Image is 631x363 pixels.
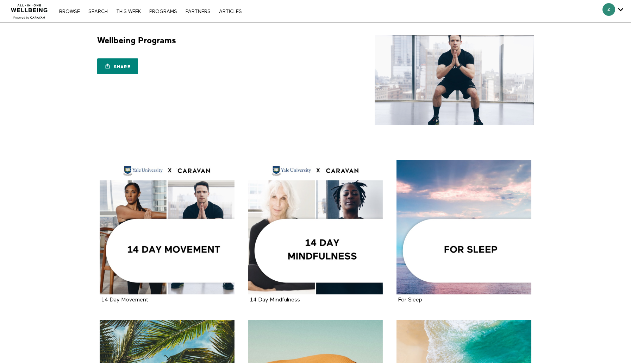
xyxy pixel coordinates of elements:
a: Share [97,58,138,74]
a: 14 Day Movement [101,297,148,302]
a: For Sleep [396,160,531,295]
nav: Primary [56,8,245,15]
img: Wellbeing Programs [375,35,534,125]
a: THIS WEEK [113,9,144,14]
a: Browse [56,9,83,14]
a: 14 Day Movement [100,160,235,295]
a: PROGRAMS [146,9,181,14]
a: 14 Day Mindfulness [250,297,300,302]
h1: Wellbeing Programs [97,35,176,46]
a: Search [85,9,111,14]
a: PARTNERS [182,9,214,14]
a: 14 Day Mindfulness [248,160,383,295]
a: ARTICLES [215,9,245,14]
a: For Sleep [398,297,422,302]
